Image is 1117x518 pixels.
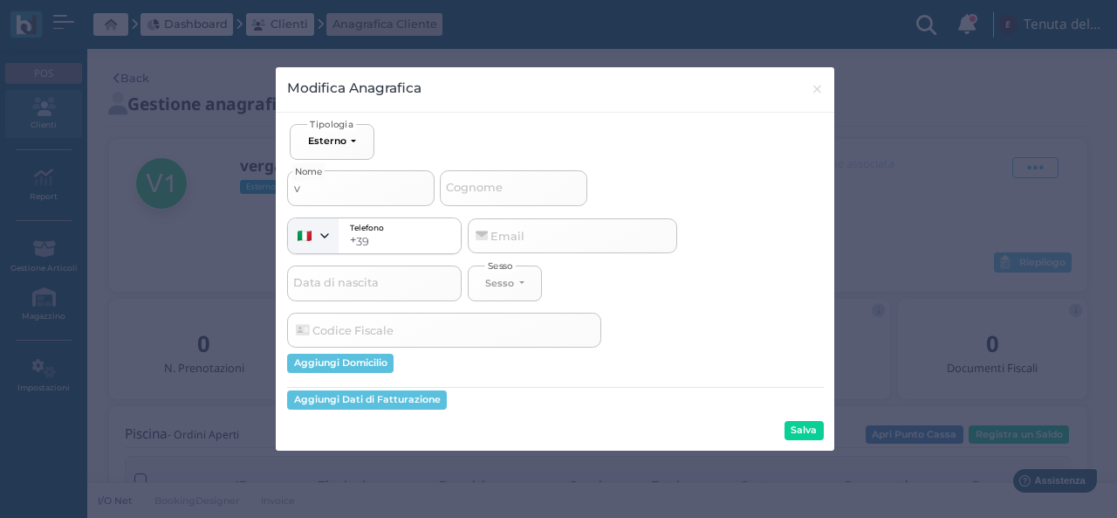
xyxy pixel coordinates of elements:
div: Sesso [485,277,514,289]
span: + [350,235,356,248]
span: Cognome [443,177,505,199]
input: Codice Fiscale [287,313,601,348]
label: Telefono [350,224,384,232]
button: Esterno [290,124,373,160]
span: Nome [293,162,326,180]
button: Salva [785,421,824,440]
input: Cognome [440,170,587,205]
button: Sesso [468,266,542,301]
span: Assistenza [51,14,115,27]
div: Codice Fiscale [293,323,394,338]
span: Data di nascita [290,273,380,294]
button: Aggiungi Domicilio [287,354,394,373]
input: Email [468,218,677,253]
div: Esterno [308,135,346,147]
button: Aggiungi Dati di Fatturazione [287,390,447,410]
h4: Modifica Anagrafica [287,78,421,98]
div: Email [473,229,524,244]
img: it.png [298,231,312,241]
span: × [811,78,824,100]
span: Tipologia [307,117,356,130]
input: Nome [287,170,435,205]
input: Data di nascita [287,266,462,300]
button: Select phone number prefix [288,218,339,254]
span: Sesso [485,259,516,272]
